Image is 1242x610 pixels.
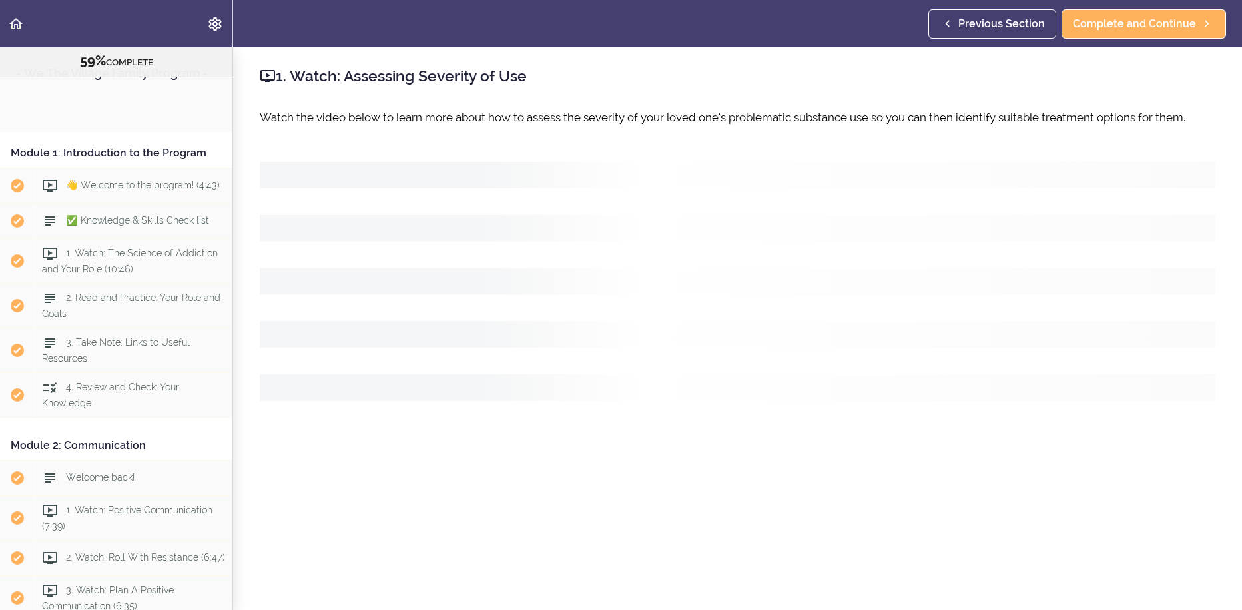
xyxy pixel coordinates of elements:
span: 1. Watch: The Science of Addiction and Your Role (10:46) [42,248,218,274]
span: 2. Watch: Roll With Resistance (6:47) [66,552,225,563]
span: 4. Review and Check: Your Knowledge [42,382,179,408]
span: Watch the video below to learn more about how to assess the severity of your loved one's problema... [260,111,1185,124]
span: 3. Take Note: Links to Useful Resources [42,337,190,363]
span: 👋 Welcome to the program! (4:43) [66,180,220,190]
svg: Settings Menu [207,16,223,32]
svg: Loading [260,162,1215,401]
svg: Back to course curriculum [8,16,24,32]
span: 2. Read and Practice: Your Role and Goals [42,292,220,318]
span: 1. Watch: Positive Communication (7:39) [42,505,212,531]
span: Previous Section [958,16,1045,32]
span: Complete and Continue [1073,16,1196,32]
a: Previous Section [928,9,1056,39]
h2: 1. Watch: Assessing Severity of Use [260,65,1215,87]
a: Complete and Continue [1062,9,1226,39]
span: ✅ Knowledge & Skills Check list [66,215,209,226]
span: 59% [80,53,106,69]
div: COMPLETE [17,53,216,70]
span: Welcome back! [66,472,135,483]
